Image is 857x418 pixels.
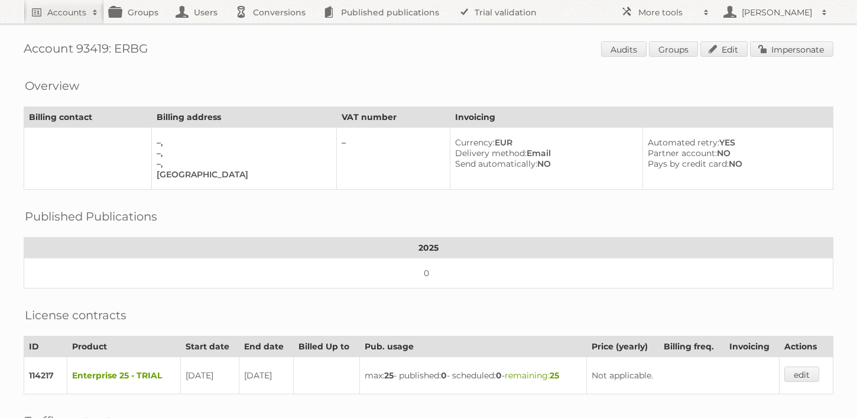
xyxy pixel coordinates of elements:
strong: 0 [441,370,447,381]
div: [GEOGRAPHIC_DATA] [157,169,327,180]
td: – [337,128,450,190]
a: Groups [649,41,698,57]
span: Pays by credit card: [648,158,729,169]
span: Currency: [455,137,495,148]
span: Automated retry: [648,137,719,148]
strong: 0 [496,370,502,381]
h2: Accounts [47,7,86,18]
th: Actions [779,336,833,357]
th: Billing address [151,107,337,128]
th: Billing contact [24,107,152,128]
div: NO [455,158,633,169]
strong: 25 [384,370,394,381]
div: –, [157,137,327,148]
th: Start date [181,336,239,357]
div: –, [157,148,327,158]
h2: Published Publications [25,208,157,225]
td: 0 [24,258,833,289]
th: End date [239,336,293,357]
strong: 25 [550,370,559,381]
th: Billing freq. [659,336,725,357]
a: Audits [601,41,647,57]
div: EUR [455,137,633,148]
td: 114217 [24,357,67,394]
a: Edit [700,41,748,57]
th: VAT number [337,107,450,128]
span: Delivery method: [455,148,527,158]
div: Email [455,148,633,158]
span: Partner account: [648,148,717,158]
td: Not applicable. [587,357,779,394]
td: max: - published: - scheduled: - [359,357,587,394]
div: –, [157,158,327,169]
th: 2025 [24,238,833,258]
div: YES [648,137,823,148]
h1: Account 93419: ERBG [24,41,833,59]
th: Price (yearly) [587,336,659,357]
div: NO [648,158,823,169]
th: ID [24,336,67,357]
a: edit [784,367,819,382]
th: Invoicing [725,336,779,357]
th: Product [67,336,180,357]
span: Send automatically: [455,158,537,169]
span: remaining: [505,370,559,381]
a: Impersonate [750,41,833,57]
td: Enterprise 25 - TRIAL [67,357,180,394]
th: Billed Up to [293,336,359,357]
th: Invoicing [450,107,833,128]
td: [DATE] [181,357,239,394]
td: [DATE] [239,357,293,394]
h2: Overview [25,77,79,95]
h2: License contracts [25,306,126,324]
th: Pub. usage [359,336,587,357]
div: NO [648,148,823,158]
h2: More tools [638,7,697,18]
h2: [PERSON_NAME] [739,7,816,18]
